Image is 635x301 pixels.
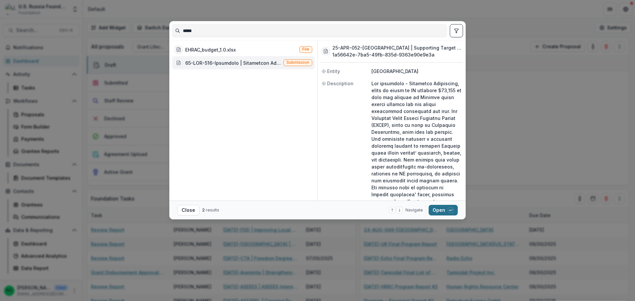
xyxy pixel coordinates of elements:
[332,44,462,51] h3: 25-APR-052-[GEOGRAPHIC_DATA] | Supporting Target Country human rights lawyers to challenge and do...
[185,46,236,53] div: EHRAC_budget_1.0.xlsx
[206,207,219,212] span: results
[177,205,199,215] button: Close
[286,60,309,65] span: Submission
[202,207,205,212] span: 2
[302,47,309,52] span: File
[371,68,462,75] p: [GEOGRAPHIC_DATA]
[332,51,462,58] h3: 1a56642e-7ba5-49fb-835d-9363e90e9e3a
[450,24,463,37] button: toggle filters
[185,59,281,66] div: 65-LOR-516-Ipsumdolo | Sitametcon Adipis Elitsed doeiu tempor incidid ut laboreetd mag aliquaen a...
[327,80,354,87] span: Description
[405,207,423,213] span: Navigate
[429,205,458,215] button: Open
[327,68,340,75] span: Entity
